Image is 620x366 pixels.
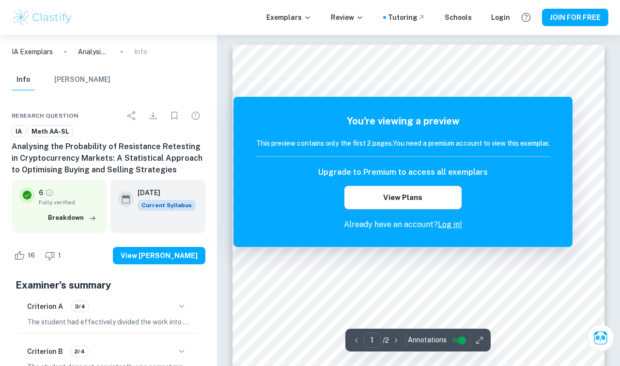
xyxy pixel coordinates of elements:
button: View Plans [344,186,462,209]
p: Review [331,12,364,23]
button: [PERSON_NAME] [54,69,110,91]
div: Like [12,248,40,263]
p: Analysing the Probability of Resistance Retesting in Cryptocurrency Markets: A Statistical Approa... [78,46,109,57]
a: Grade fully verified [45,188,54,197]
a: IA [12,125,26,137]
p: The student had effectively divided the work into clear sections, including an introduction, body... [27,317,190,327]
span: 3/4 [71,302,89,311]
span: Fully verified [39,198,99,207]
span: IA [12,127,25,137]
h6: This preview contains only the first 2 pages. You need a premium account to view this exemplar. [256,138,550,149]
span: Research question [12,111,78,120]
h5: Examiner's summary [15,278,201,292]
div: Download [143,106,163,125]
a: Login [491,12,510,23]
button: JOIN FOR FREE [542,9,608,26]
span: 1 [53,251,66,260]
h5: You're viewing a preview [256,114,550,128]
div: Share [122,106,141,125]
div: Dislike [42,248,66,263]
h6: Criterion A [27,301,63,312]
h6: [DATE] [138,187,188,198]
button: Help and Feedback [518,9,534,26]
span: Current Syllabus [138,200,196,211]
div: Bookmark [165,106,184,125]
p: Exemplars [266,12,311,23]
span: Annotations [408,335,447,345]
button: Ask Clai [587,324,614,351]
p: / 2 [383,335,389,346]
a: Tutoring [388,12,425,23]
button: Info [12,69,35,91]
span: 2/4 [71,347,88,356]
a: Math AA-SL [28,125,73,137]
span: 16 [22,251,40,260]
h6: Upgrade to Premium to access all exemplars [318,167,488,178]
img: Clastify logo [12,8,73,27]
a: Schools [445,12,472,23]
button: Breakdown [46,211,99,225]
p: Already have an account? [256,219,550,230]
a: Log in! [438,220,462,229]
div: This exemplar is based on the current syllabus. Feel free to refer to it for inspiration/ideas wh... [138,200,196,211]
button: View [PERSON_NAME] [113,247,205,264]
h6: Analysing the Probability of Resistance Retesting in Cryptocurrency Markets: A Statistical Approa... [12,141,205,176]
p: 6 [39,187,43,198]
p: Info [134,46,147,57]
h6: Criterion B [27,346,63,357]
div: Report issue [186,106,205,125]
a: IA Exemplars [12,46,53,57]
span: Math AA-SL [28,127,73,137]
